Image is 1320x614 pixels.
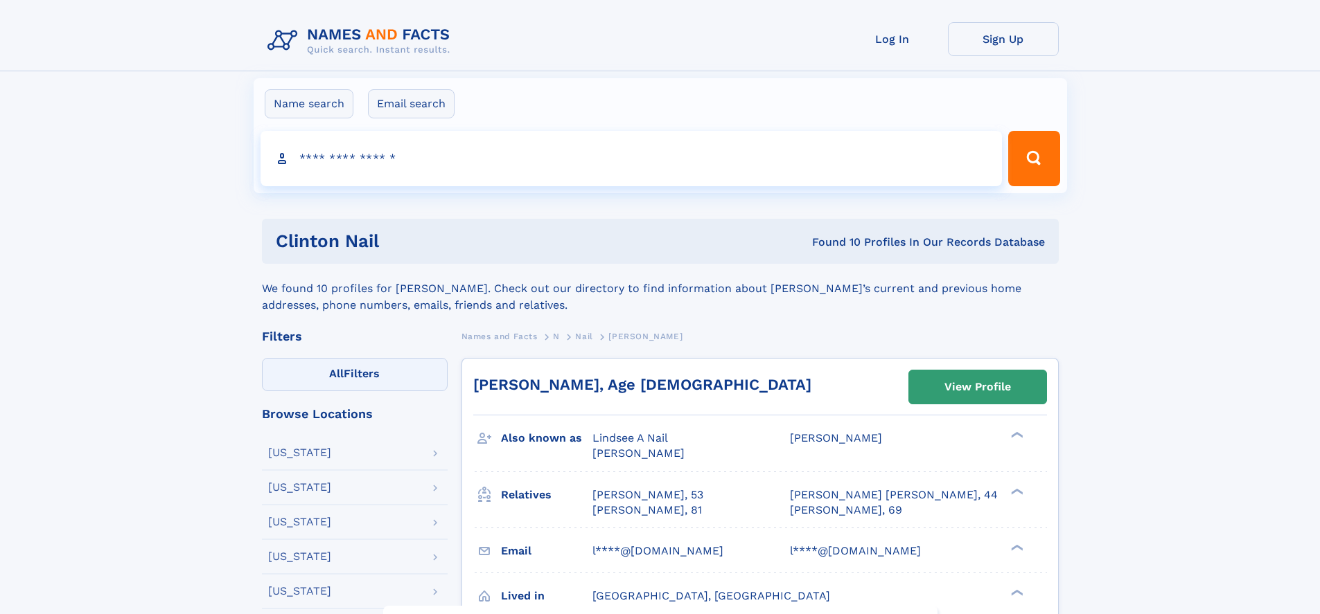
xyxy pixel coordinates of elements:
[1007,487,1024,496] div: ❯
[592,589,830,602] span: [GEOGRAPHIC_DATA], [GEOGRAPHIC_DATA]
[592,487,703,503] a: [PERSON_NAME], 53
[944,371,1011,403] div: View Profile
[262,330,448,343] div: Filters
[592,446,685,460] span: [PERSON_NAME]
[595,235,1045,250] div: Found 10 Profiles In Our Records Database
[553,327,560,345] a: N
[265,89,353,118] label: Name search
[262,358,448,391] label: Filters
[473,376,811,393] a: [PERSON_NAME], Age [DEMOGRAPHIC_DATA]
[575,332,592,341] span: Nail
[268,551,331,562] div: [US_STATE]
[268,482,331,493] div: [US_STATE]
[608,332,683,341] span: [PERSON_NAME]
[501,483,592,507] h3: Relatives
[329,367,344,380] span: All
[592,431,668,444] span: Lindsee A Nail
[909,370,1046,404] a: View Profile
[1007,431,1024,440] div: ❯
[948,22,1059,56] a: Sign Up
[790,503,902,518] a: [PERSON_NAME], 69
[268,447,331,458] div: [US_STATE]
[1007,543,1024,552] div: ❯
[501,539,592,563] h3: Email
[1008,131,1059,186] button: Search Button
[592,503,702,518] a: [PERSON_NAME], 81
[262,408,448,420] div: Browse Locations
[261,131,1003,186] input: search input
[268,516,331,527] div: [US_STATE]
[501,584,592,608] h3: Lived in
[501,426,592,450] h3: Also known as
[461,327,538,345] a: Names and Facts
[268,586,331,597] div: [US_STATE]
[790,487,998,503] a: [PERSON_NAME] [PERSON_NAME], 44
[276,233,596,250] h1: Clinton Nail
[1007,588,1024,597] div: ❯
[262,264,1059,314] div: We found 10 profiles for [PERSON_NAME]. Check out our directory to find information about [PERSON...
[553,332,560,341] span: N
[368,89,455,118] label: Email search
[575,327,592,345] a: Nail
[790,431,882,444] span: [PERSON_NAME]
[262,22,461,60] img: Logo Names and Facts
[837,22,948,56] a: Log In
